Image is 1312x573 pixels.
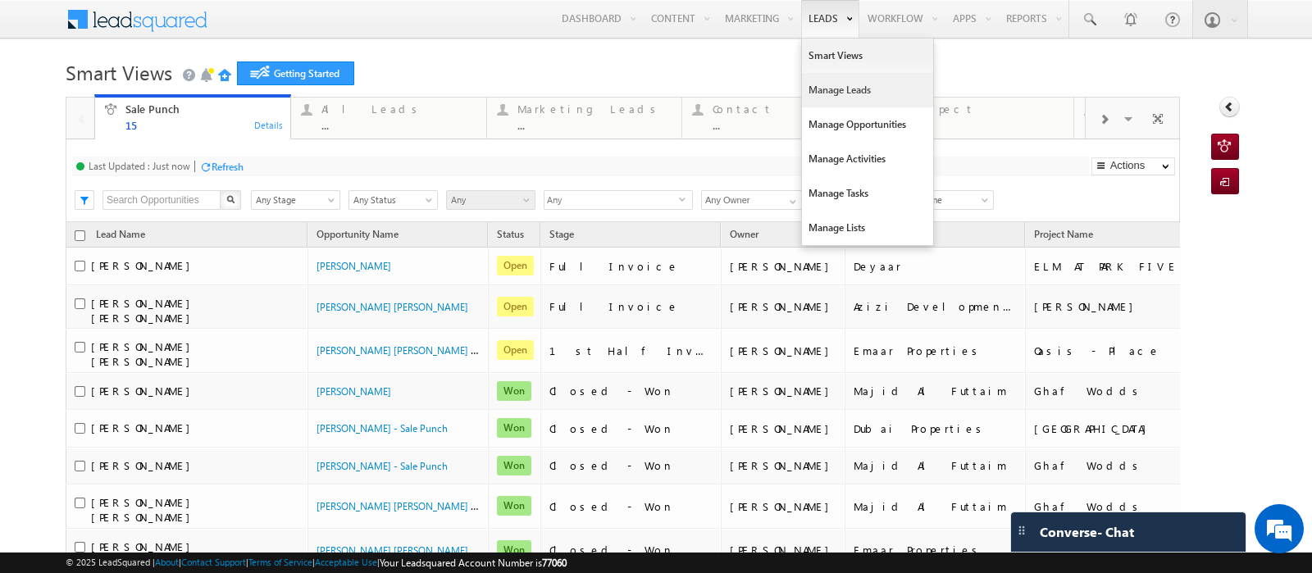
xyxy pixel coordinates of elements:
div: [PERSON_NAME] [730,499,837,514]
div: [PERSON_NAME] [730,458,837,473]
div: ... [713,119,868,131]
div: ... [909,119,1064,131]
span: [PERSON_NAME] [PERSON_NAME] [91,339,198,368]
a: Sale Punch15Details [94,94,291,140]
span: [PERSON_NAME] [91,421,198,434]
a: Manage Leads [802,73,933,107]
input: Type to Search [701,190,803,210]
div: [PERSON_NAME] [730,421,837,436]
div: [PERSON_NAME] [730,343,837,358]
span: select [679,195,692,202]
a: Marketing Leads... [486,98,683,139]
span: Any [447,193,530,207]
div: Contact [713,102,868,116]
button: Actions [1091,157,1175,175]
div: [PERSON_NAME] [1034,299,1197,314]
a: [PERSON_NAME] - Sale Punch [317,460,448,472]
span: All Time [905,193,988,207]
span: [PERSON_NAME] [PERSON_NAME] [91,296,198,325]
span: Converse - Chat [1040,525,1134,539]
div: All Leads [321,102,476,116]
span: [PERSON_NAME] [PERSON_NAME] [91,495,198,524]
div: Marketing Leads [517,102,672,116]
div: [PERSON_NAME] [730,299,837,314]
input: Search Opportunities [102,190,221,210]
div: Closed - Won [549,543,713,557]
img: Search [226,195,235,203]
div: Any [544,190,693,210]
span: Owner [730,228,758,240]
div: Deyaar [854,259,1018,274]
span: Open [497,256,534,275]
span: Your Leadsquared Account Number is [380,557,567,569]
div: Refresh [212,161,244,173]
div: Oasis - Place [1034,343,1197,358]
span: [PERSON_NAME] [PERSON_NAME] [91,539,198,568]
a: [PERSON_NAME] [317,260,391,272]
span: Won [497,456,531,475]
div: Majid Al Futtaim [854,458,1018,473]
a: Contact Support [181,557,246,567]
a: Any Stage [251,190,340,210]
a: [PERSON_NAME] [PERSON_NAME] - Sale Punch [317,543,525,557]
img: carter-drag [1015,524,1028,537]
div: Dubai Properties [854,421,1018,436]
a: Stage [541,225,582,247]
div: Ghaf Wodds [1034,499,1197,514]
span: Won [497,540,531,560]
span: Smart Views [66,59,172,85]
div: Full Invoice [549,259,713,274]
div: Details [253,117,285,132]
div: Last Updated : Just now [89,160,190,172]
span: Any [544,191,679,210]
div: ELM AT PARK FIVE B [1034,259,1197,274]
a: All Time [904,190,994,210]
a: Status [489,225,532,247]
a: Acceptable Use [315,557,377,567]
span: [PERSON_NAME] [91,458,198,472]
span: Won [497,496,531,516]
a: Smart Views [802,39,933,73]
a: Project Name [1026,225,1101,247]
a: [PERSON_NAME] [PERSON_NAME] - Sale Punch [317,343,525,357]
span: Any Stage [252,193,335,207]
div: Full Invoice [549,299,713,314]
span: Won [497,418,531,438]
a: Prospect... [877,98,1074,139]
div: Prospect [909,102,1064,116]
a: Getting Started [237,61,354,85]
span: 77060 [542,557,567,569]
div: Ghaf Wodds [1034,458,1197,473]
a: Show All Items [781,191,801,207]
div: Emaar Properties [854,343,1018,358]
span: Lead Name [88,225,153,247]
div: [GEOGRAPHIC_DATA] [1034,421,1197,436]
div: Sale Punch [125,102,280,116]
input: Check all records [75,230,85,241]
a: About [155,557,179,567]
a: [PERSON_NAME] [PERSON_NAME] [317,301,468,313]
div: 15 [125,119,280,131]
div: Majid Al Futtaim [854,384,1018,398]
a: Manage Tasks [802,176,933,211]
span: Opportunity Name [317,228,399,240]
div: Emaar Properties [854,543,1018,557]
a: Any Status [348,190,438,210]
a: Manage Lists [802,211,933,245]
div: Ghaf Wodds [1034,384,1197,398]
span: Won [497,381,531,401]
span: Stage [549,228,574,240]
a: [PERSON_NAME] [317,385,391,398]
a: Opportunity Name [308,225,407,247]
a: Manage Activities [802,142,933,176]
span: Project Name [1034,228,1093,240]
div: Oasis- palce [1034,543,1197,557]
div: 1st Half Invoice [549,343,713,358]
div: Majid Al Futtaim [854,499,1018,514]
div: [PERSON_NAME] [730,259,837,274]
div: [PERSON_NAME] [730,384,837,398]
div: [PERSON_NAME] [730,543,837,557]
div: Closed - Won [549,421,713,436]
span: [PERSON_NAME] [91,384,198,398]
div: Closed - Won [549,384,713,398]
